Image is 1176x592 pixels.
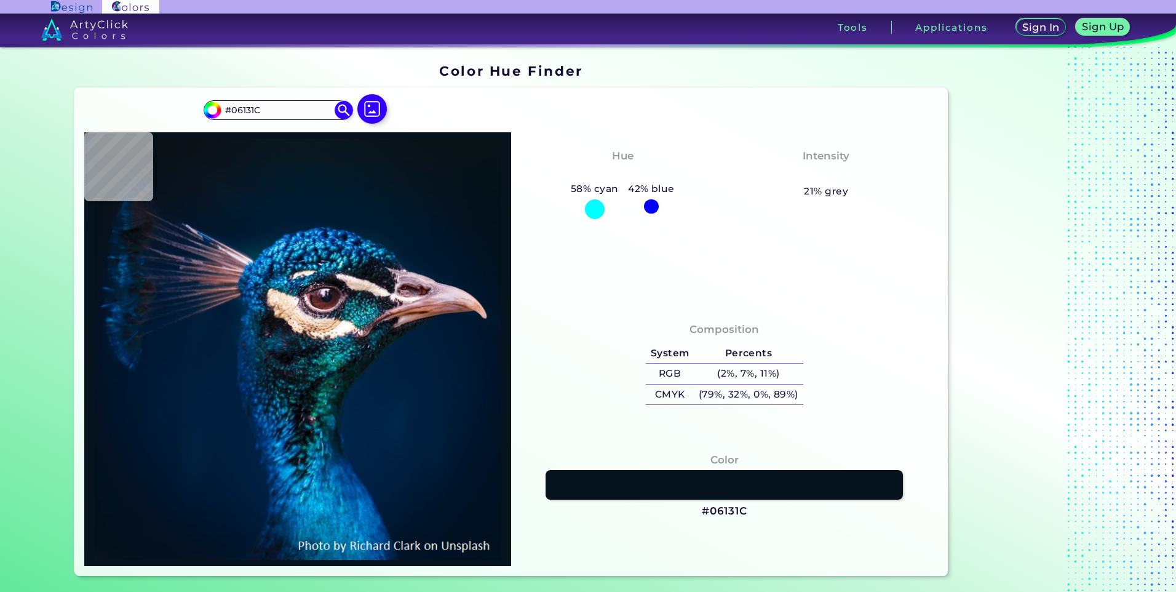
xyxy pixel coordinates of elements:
h5: (79%, 32%, 0%, 89%) [694,385,803,405]
h4: Composition [689,321,759,338]
h5: Percents [694,343,803,364]
h3: #06131C [702,504,747,519]
img: ArtyClick Design logo [51,1,92,13]
h5: Sign Up [1083,22,1124,31]
h4: Hue [612,147,634,165]
h3: Cyan-Blue [588,167,658,182]
img: icon search [335,101,353,119]
h5: Sign In [1023,22,1059,32]
h4: Color [710,451,739,469]
h5: RGB [646,364,694,384]
input: type color.. [221,102,335,118]
h5: 21% grey [804,183,848,199]
h5: CMYK [646,385,694,405]
img: img_pavlin.jpg [90,138,505,560]
h5: System [646,343,694,364]
a: Sign Up [1077,19,1129,36]
h3: Applications [915,23,987,32]
img: icon picture [357,94,387,124]
h5: (2%, 7%, 11%) [694,364,803,384]
img: logo_artyclick_colors_white.svg [41,18,128,41]
a: Sign In [1017,19,1065,36]
h4: Intensity [803,147,849,165]
h5: 42% blue [623,181,679,197]
h5: 58% cyan [566,181,623,197]
h1: Color Hue Finder [439,62,582,80]
h3: Tools [838,23,868,32]
h3: Moderate [793,167,859,182]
